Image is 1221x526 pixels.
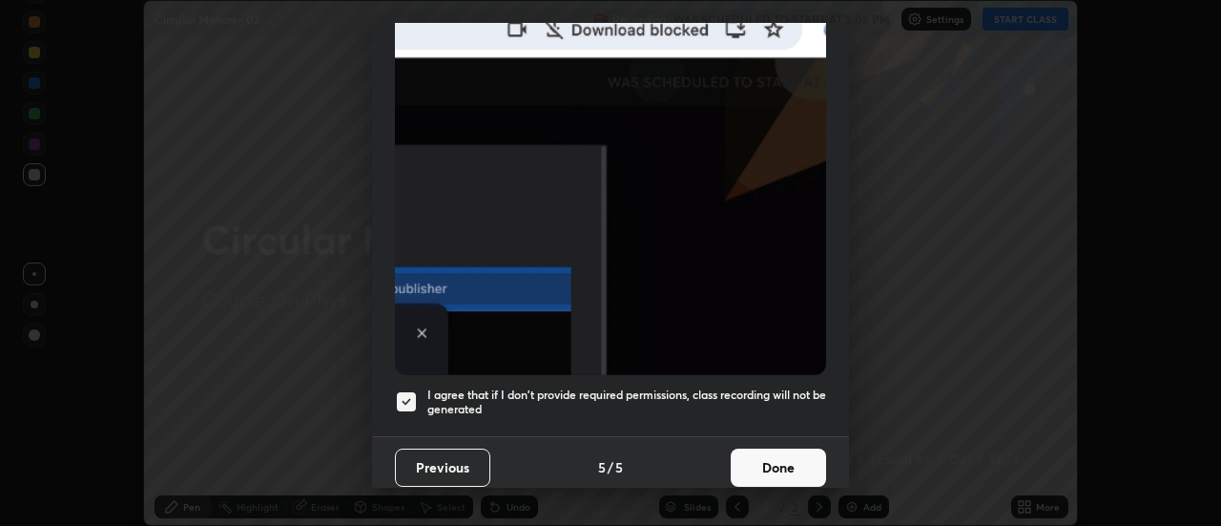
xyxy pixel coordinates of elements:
[395,449,490,487] button: Previous
[598,457,606,477] h4: 5
[615,457,623,477] h4: 5
[608,457,613,477] h4: /
[731,449,826,487] button: Done
[427,388,826,417] h5: I agree that if I don't provide required permissions, class recording will not be generated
